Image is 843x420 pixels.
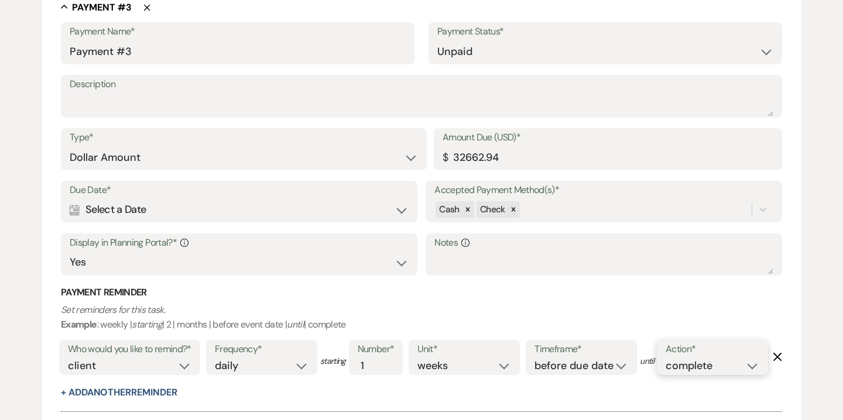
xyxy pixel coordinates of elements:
[61,318,97,331] b: Example
[70,182,409,199] label: Due Date*
[70,235,409,252] label: Display in Planning Portal?*
[443,150,448,166] div: $
[70,76,773,93] label: Description
[61,1,132,13] button: Payment #3
[70,129,418,146] label: Type*
[70,23,406,40] label: Payment Name*
[68,341,191,358] label: Who would you like to remind?*
[61,302,782,332] p: : weekly | | 2 | months | before event date | | complete
[437,23,773,40] label: Payment Status*
[358,341,395,358] label: Number*
[61,388,177,397] button: + AddAnotherReminder
[534,341,628,358] label: Timeframe*
[666,341,759,358] label: Action*
[480,204,505,215] span: Check
[434,182,773,199] label: Accepted Payment Method(s)*
[640,355,654,367] span: until
[287,318,304,331] i: until
[320,355,346,367] span: starting
[61,286,782,299] h3: Payment Reminder
[132,318,162,331] i: starting
[434,235,773,252] label: Notes
[215,341,309,358] label: Frequency*
[439,204,459,215] span: Cash
[443,129,773,146] label: Amount Due (USD)*
[72,1,132,14] h5: Payment # 3
[417,341,511,358] label: Unit*
[70,198,409,221] div: Select a Date
[61,304,165,316] i: Set reminders for this task.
